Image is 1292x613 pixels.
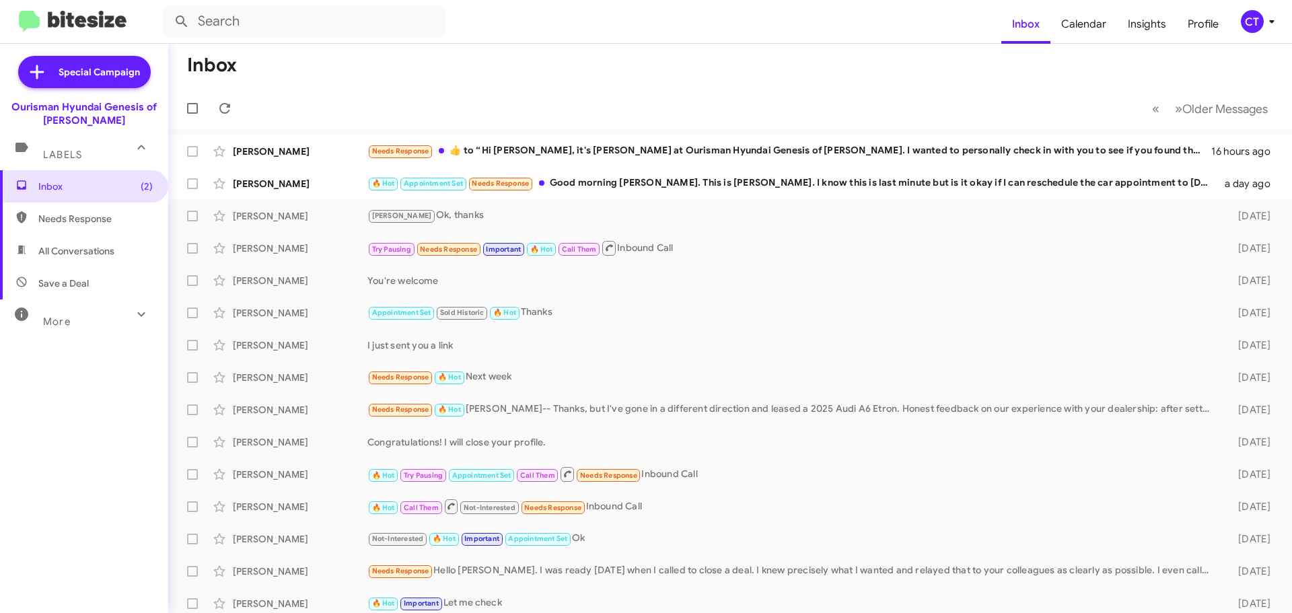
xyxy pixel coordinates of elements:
[372,147,429,155] span: Needs Response
[233,274,367,287] div: [PERSON_NAME]
[1217,242,1281,255] div: [DATE]
[233,565,367,578] div: [PERSON_NAME]
[233,242,367,255] div: [PERSON_NAME]
[367,563,1217,579] div: Hello [PERSON_NAME]. I was ready [DATE] when I called to close a deal. I knew precisely what I wa...
[372,179,395,188] span: 🔥 Hot
[1217,177,1281,190] div: a day ago
[233,209,367,223] div: [PERSON_NAME]
[493,308,516,317] span: 🔥 Hot
[440,308,485,317] span: Sold Historic
[233,500,367,513] div: [PERSON_NAME]
[43,149,82,161] span: Labels
[233,145,367,158] div: [PERSON_NAME]
[372,373,429,382] span: Needs Response
[367,240,1217,256] div: Inbound Call
[1217,532,1281,546] div: [DATE]
[1117,5,1177,44] a: Insights
[1217,435,1281,449] div: [DATE]
[452,471,511,480] span: Appointment Set
[1144,95,1168,122] button: Previous
[233,532,367,546] div: [PERSON_NAME]
[372,471,395,480] span: 🔥 Hot
[1217,468,1281,481] div: [DATE]
[38,244,114,258] span: All Conversations
[372,308,431,317] span: Appointment Set
[1152,100,1159,117] span: «
[38,180,153,193] span: Inbox
[367,176,1217,191] div: Good morning [PERSON_NAME]. This is [PERSON_NAME]. I know this is last minute but is it okay if I...
[367,338,1217,352] div: I just sent you a link
[1177,5,1229,44] span: Profile
[1217,306,1281,320] div: [DATE]
[233,435,367,449] div: [PERSON_NAME]
[580,471,637,480] span: Needs Response
[233,306,367,320] div: [PERSON_NAME]
[372,245,411,254] span: Try Pausing
[404,503,439,512] span: Call Them
[433,534,456,543] span: 🔥 Hot
[233,597,367,610] div: [PERSON_NAME]
[367,274,1217,287] div: You're welcome
[367,305,1217,320] div: Thanks
[372,503,395,512] span: 🔥 Hot
[520,471,555,480] span: Call Them
[367,369,1217,385] div: Next week
[1145,95,1276,122] nav: Page navigation example
[233,468,367,481] div: [PERSON_NAME]
[367,208,1217,223] div: Ok, thanks
[404,599,439,608] span: Important
[1182,102,1268,116] span: Older Messages
[1217,371,1281,384] div: [DATE]
[1167,95,1276,122] button: Next
[1217,338,1281,352] div: [DATE]
[1050,5,1117,44] a: Calendar
[367,531,1217,546] div: Ok
[233,177,367,190] div: [PERSON_NAME]
[367,402,1217,417] div: [PERSON_NAME]-- Thanks, but I've gone in a different direction and leased a 2025 Audi A6 Etron. H...
[372,567,429,575] span: Needs Response
[372,534,424,543] span: Not-Interested
[1241,10,1264,33] div: CT
[1217,209,1281,223] div: [DATE]
[1217,274,1281,287] div: [DATE]
[163,5,445,38] input: Search
[438,405,461,414] span: 🔥 Hot
[372,405,429,414] span: Needs Response
[367,435,1217,449] div: Congratulations! I will close your profile.
[372,599,395,608] span: 🔥 Hot
[1217,403,1281,417] div: [DATE]
[472,179,529,188] span: Needs Response
[404,179,463,188] span: Appointment Set
[438,373,461,382] span: 🔥 Hot
[464,503,515,512] span: Not-Interested
[1001,5,1050,44] span: Inbox
[404,471,443,480] span: Try Pausing
[43,316,71,328] span: More
[372,211,432,220] span: [PERSON_NAME]
[508,534,567,543] span: Appointment Set
[367,498,1217,515] div: Inbound Call
[367,596,1217,611] div: Let me check
[18,56,151,88] a: Special Campaign
[367,143,1211,159] div: ​👍​ to “ Hi [PERSON_NAME], it's [PERSON_NAME] at Ourisman Hyundai Genesis of [PERSON_NAME]. I wan...
[486,245,521,254] span: Important
[1217,597,1281,610] div: [DATE]
[1175,100,1182,117] span: »
[562,245,597,254] span: Call Them
[1217,500,1281,513] div: [DATE]
[524,503,581,512] span: Needs Response
[464,534,499,543] span: Important
[38,277,89,290] span: Save a Deal
[367,466,1217,482] div: Inbound Call
[141,180,153,193] span: (2)
[530,245,553,254] span: 🔥 Hot
[233,338,367,352] div: [PERSON_NAME]
[420,245,477,254] span: Needs Response
[187,55,237,76] h1: Inbox
[1211,145,1281,158] div: 16 hours ago
[1229,10,1277,33] button: CT
[233,371,367,384] div: [PERSON_NAME]
[233,403,367,417] div: [PERSON_NAME]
